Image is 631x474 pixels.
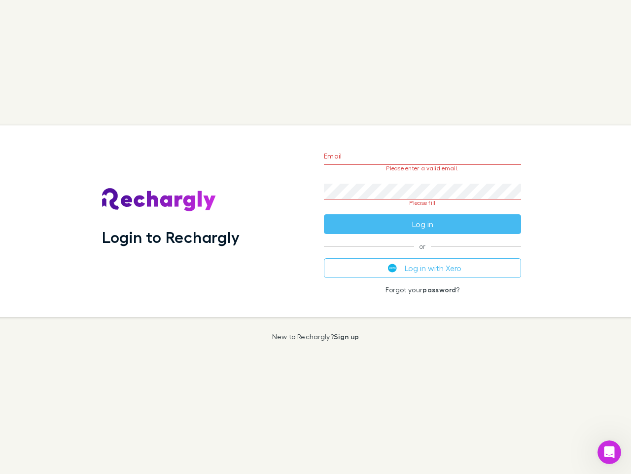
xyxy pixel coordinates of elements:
[324,199,521,206] p: Please fill
[324,165,521,172] p: Please enter a valid email.
[102,188,216,212] img: Rechargly's Logo
[388,264,397,273] img: Xero's logo
[272,333,359,341] p: New to Rechargly?
[597,440,621,464] iframe: Intercom live chat
[102,228,240,246] h1: Login to Rechargly
[334,332,359,341] a: Sign up
[422,285,456,294] a: password
[324,286,521,294] p: Forgot your ?
[324,258,521,278] button: Log in with Xero
[324,214,521,234] button: Log in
